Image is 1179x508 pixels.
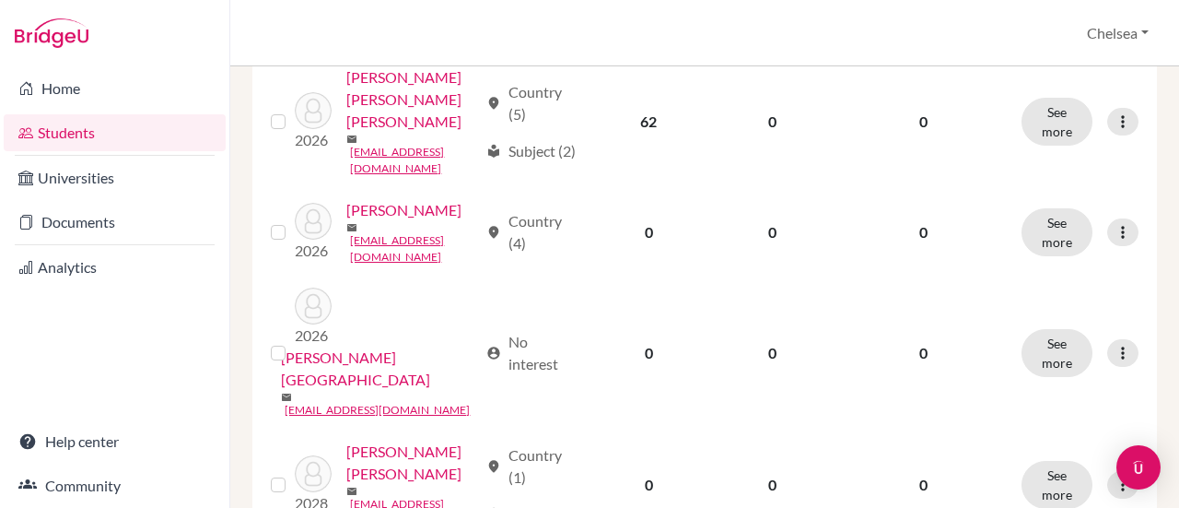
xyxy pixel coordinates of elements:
[486,144,501,159] span: local_library
[847,474,999,496] p: 0
[346,66,477,133] a: [PERSON_NAME] [PERSON_NAME] [PERSON_NAME]
[346,199,461,221] a: [PERSON_NAME]
[285,402,470,419] a: [EMAIL_ADDRESS][DOMAIN_NAME]
[346,486,357,497] span: mail
[346,222,357,233] span: mail
[589,188,709,277] td: 0
[486,140,576,162] div: Subject (2)
[1079,16,1157,51] button: Chelsea
[486,210,578,254] div: Country (4)
[295,240,332,262] p: 2026
[350,144,477,177] a: [EMAIL_ADDRESS][DOMAIN_NAME]
[486,444,578,489] div: Country (1)
[350,232,477,266] a: [EMAIL_ADDRESS][DOMAIN_NAME]
[486,81,578,125] div: Country (5)
[847,342,999,364] p: 0
[4,114,226,151] a: Students
[847,221,999,243] p: 0
[709,277,836,430] td: 0
[4,70,226,107] a: Home
[295,288,332,325] img: Kirst, Victoria
[281,347,477,391] a: [PERSON_NAME][GEOGRAPHIC_DATA]
[486,96,501,111] span: location_on
[486,346,501,360] span: account_circle
[1021,329,1092,377] button: See more
[1021,98,1092,146] button: See more
[709,55,836,188] td: 0
[709,188,836,277] td: 0
[15,18,88,48] img: Bridge-U
[295,92,332,129] img: Cuadros Lemos, Maria Victoria
[1021,208,1092,256] button: See more
[295,455,332,492] img: Otvos Pereira, Victor
[4,204,226,241] a: Documents
[589,55,709,188] td: 62
[281,392,292,403] span: mail
[486,459,501,474] span: location_on
[4,249,226,286] a: Analytics
[295,203,332,240] img: Ji, Victor
[847,111,999,133] p: 0
[346,441,477,485] a: [PERSON_NAME] [PERSON_NAME]
[486,225,501,240] span: location_on
[4,467,226,504] a: Community
[295,325,332,347] p: 2026
[486,331,578,375] div: No interest
[346,134,357,145] span: mail
[1116,445,1161,490] div: Open Intercom Messenger
[589,277,709,430] td: 0
[4,423,226,460] a: Help center
[295,129,332,151] p: 2026
[4,159,226,196] a: Universities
